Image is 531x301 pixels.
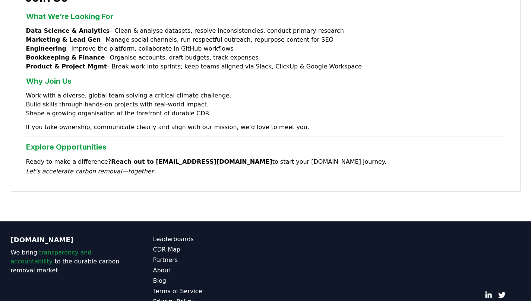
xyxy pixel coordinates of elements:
[153,235,266,244] a: Leaderboards
[153,256,266,265] a: Partners
[26,63,107,70] strong: Product & Project Mgmt
[153,276,266,285] a: Blog
[26,168,155,175] em: Let’s accelerate carbon removal—together.
[26,76,505,87] h3: Why Join Us
[153,266,266,275] a: About
[26,100,505,109] li: Build skills through hands‑on projects with real‑world impact.
[11,235,123,245] p: [DOMAIN_NAME]
[26,141,505,153] h3: Explore Opportunities
[485,291,492,299] a: LinkedIn
[26,62,505,71] li: – Break work into sprints; keep teams aligned via Slack, ClickUp & Google Workspace
[26,54,105,61] strong: Bookkeeping & Finance
[26,11,505,22] h3: What We’re Looking For
[26,45,67,52] strong: Engineering
[26,91,505,100] li: Work with a diverse, global team solving a critical climate challenge.
[111,158,272,165] strong: Reach out to [EMAIL_ADDRESS][DOMAIN_NAME]
[26,26,505,35] li: – Clean & analyse datasets, resolve inconsistencies, conduct primary research
[26,27,110,34] strong: Data Science & Analytics
[26,35,505,44] li: – Manage social channels, run respectful outreach, repurpose content for SEO
[26,109,505,118] li: Shape a growing organisation at the forefront of durable CDR.
[153,245,266,254] a: CDR Map
[26,122,505,132] p: If you take ownership, communicate clearly and align with our mission, we’d love to meet you.
[498,291,506,299] a: Twitter
[11,249,92,265] span: transparency and accountability
[26,36,101,43] strong: Marketing & Lead Gen
[26,53,505,62] li: – Organise accounts, draft budgets, track expenses
[26,157,505,176] p: Ready to make a difference? to start your [DOMAIN_NAME] journey.
[11,248,123,275] p: We bring to the durable carbon removal market
[153,287,266,296] a: Terms of Service
[26,44,505,53] li: – Improve the platform, collaborate in GitHub workflows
